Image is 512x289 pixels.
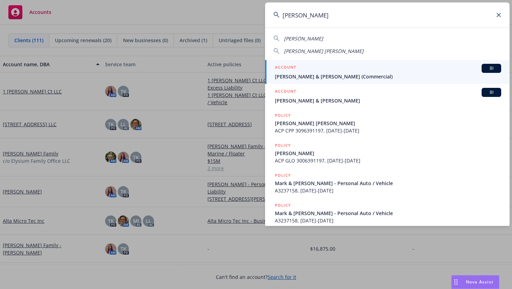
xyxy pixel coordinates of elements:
span: [PERSON_NAME] & [PERSON_NAME] [275,97,501,104]
a: POLICYMark & [PERSON_NAME] - Personal Auto / VehicleA3237158, [DATE]-[DATE] [265,168,510,198]
div: Drag to move [452,275,460,289]
span: Mark & [PERSON_NAME] - Personal Auto / Vehicle [275,210,501,217]
span: A3237158, [DATE]-[DATE] [275,187,501,194]
span: ACP GLO 3006391197, [DATE]-[DATE] [275,157,501,164]
a: POLICY[PERSON_NAME] [PERSON_NAME]ACP CPP 3096391197, [DATE]-[DATE] [265,108,510,138]
span: [PERSON_NAME] & [PERSON_NAME] (Commercial) [275,73,501,80]
span: ACP CPP 3096391197, [DATE]-[DATE] [275,127,501,134]
a: POLICY[PERSON_NAME]ACP GLO 3006391197, [DATE]-[DATE] [265,138,510,168]
a: ACCOUNTBI[PERSON_NAME] & [PERSON_NAME] [265,84,510,108]
h5: POLICY [275,172,291,179]
a: POLICYMark & [PERSON_NAME] - Personal Auto / VehicleA3237158, [DATE]-[DATE] [265,198,510,228]
h5: ACCOUNT [275,64,296,72]
h5: POLICY [275,112,291,119]
span: BI [484,65,498,71]
span: Mark & [PERSON_NAME] - Personal Auto / Vehicle [275,180,501,187]
a: ACCOUNTBI[PERSON_NAME] & [PERSON_NAME] (Commercial) [265,60,510,84]
span: [PERSON_NAME] [PERSON_NAME] [284,48,364,54]
span: A3237158, [DATE]-[DATE] [275,217,501,224]
h5: POLICY [275,142,291,149]
span: [PERSON_NAME] [PERSON_NAME] [275,120,501,127]
h5: ACCOUNT [275,88,296,96]
span: BI [484,89,498,96]
span: [PERSON_NAME] [275,150,501,157]
span: Nova Assist [466,279,493,285]
input: Search... [265,2,510,28]
span: [PERSON_NAME] [284,35,323,42]
h5: POLICY [275,202,291,209]
button: Nova Assist [451,275,499,289]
